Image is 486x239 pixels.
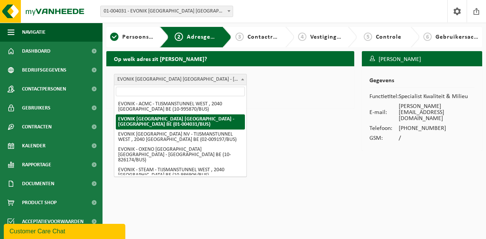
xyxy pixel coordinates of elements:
td: E-mail: [369,102,399,123]
span: Adresgegevens [187,34,230,40]
span: Acceptatievoorwaarden [22,212,84,231]
li: EVONIK - OXENO [GEOGRAPHIC_DATA] [GEOGRAPHIC_DATA] - [GEOGRAPHIC_DATA] BE (10-826174/BUS) [116,145,245,165]
span: Rapportage [22,155,51,174]
td: [PERSON_NAME][EMAIL_ADDRESS][DOMAIN_NAME] [399,102,475,123]
li: EVONIK [GEOGRAPHIC_DATA] [GEOGRAPHIC_DATA] - [GEOGRAPHIC_DATA] BE (01-004031/BUS) [116,114,245,130]
td: [PHONE_NUMBER] [399,123,475,133]
td: Specialist Kwaliteit & Milieu [399,92,475,102]
span: Bedrijfsgegevens [22,61,66,80]
span: 01-004031 - EVONIK ANTWERPEN NV - ANTWERPEN [100,6,233,17]
span: Dashboard [22,42,50,61]
li: EVONIK [GEOGRAPHIC_DATA] NV - TIJSMANSTUNNEL WEST , 2040 [GEOGRAPHIC_DATA] BE (02-009197/BUS) [116,130,245,145]
span: EVONIK ANTWERPEN NV - TIJSMANSTUNNEL WEST , 2040 ANTWERPEN BE (01-004031/BUS) [114,74,247,85]
h2: Op welk adres zit [PERSON_NAME]? [106,51,354,66]
li: EVONIK - ACMC - TIJSMANSTUNNEL WEST , 2040 [GEOGRAPHIC_DATA] BE (10-995870/BUS) [116,99,245,114]
h2: Gegevens [369,78,475,88]
span: 4 [298,33,306,41]
span: 3 [235,33,244,41]
span: Documenten [22,174,54,193]
span: Product Shop [22,193,57,212]
span: Controle [376,34,401,40]
span: 5 [364,33,372,41]
span: Contracten [22,117,52,136]
span: 6 [423,33,432,41]
li: EVONIK - STEAM - TIJSMANSTUNNEL WEST , 2040 [GEOGRAPHIC_DATA] BE (10-986906/BUS) [116,165,245,180]
a: 1Persoonsgegevens [110,33,154,42]
span: Vestigingen [310,34,344,40]
span: Gebruikers [22,98,50,117]
span: Navigatie [22,23,46,42]
span: 01-004031 - EVONIK ANTWERPEN NV - ANTWERPEN [101,6,233,17]
span: EVONIK ANTWERPEN NV - TIJSMANSTUNNEL WEST , 2040 ANTWERPEN BE (01-004031/BUS) [114,74,246,85]
td: GSM: [369,133,399,143]
span: Contactpersonen [22,80,66,98]
td: Telefoon: [369,123,399,133]
td: / [399,133,475,143]
span: Contactrollen [248,34,288,40]
span: 2 [175,33,183,41]
span: Persoonsgegevens [122,34,176,40]
iframe: chat widget [4,222,127,239]
span: 1 [110,33,118,41]
td: Functietitel: [369,92,399,102]
span: Kalender [22,136,46,155]
h3: [PERSON_NAME] [362,51,482,68]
